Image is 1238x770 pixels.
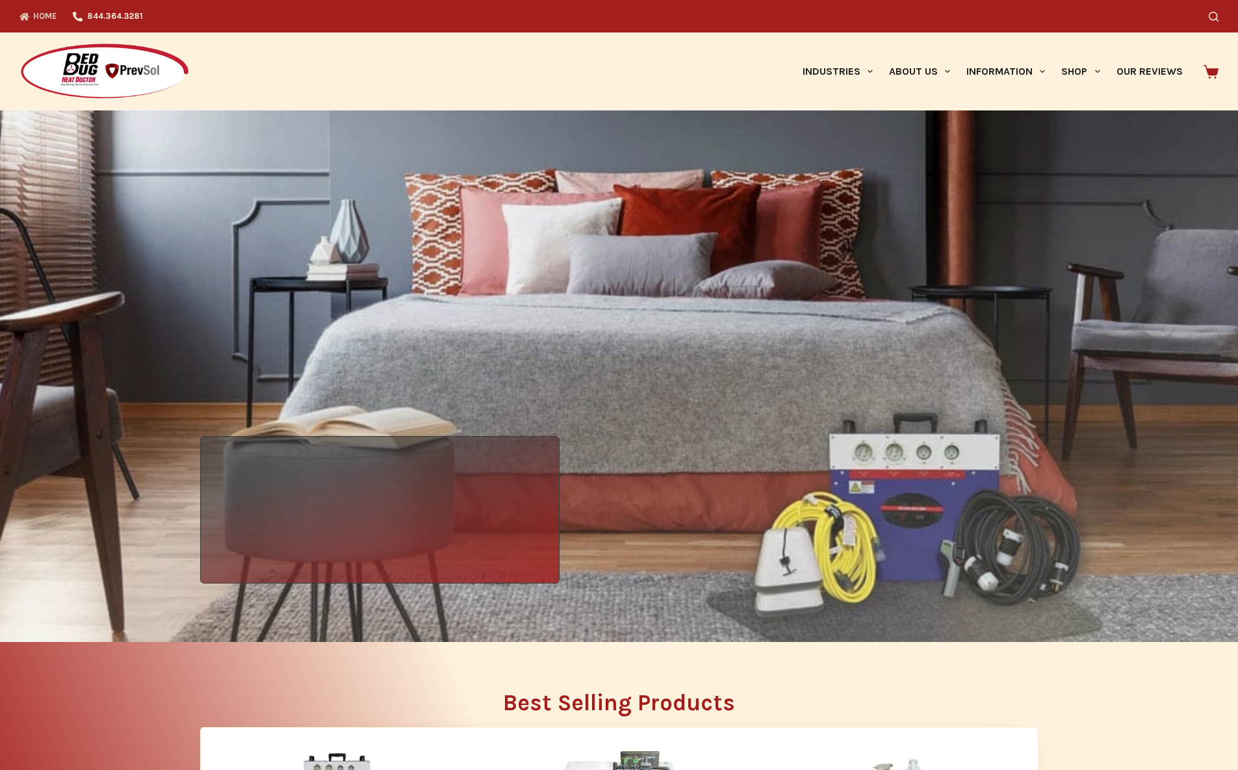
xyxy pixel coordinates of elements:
[19,43,190,101] img: Prevsol/Bed Bug Heat Doctor
[1053,32,1108,110] a: Shop
[881,32,958,110] a: About Us
[1108,32,1191,110] a: Our Reviews
[200,691,1038,714] h2: Best Selling Products
[1209,12,1219,21] button: Search
[794,32,881,110] a: Industries
[794,32,1191,110] nav: Primary
[959,32,1053,110] a: Information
